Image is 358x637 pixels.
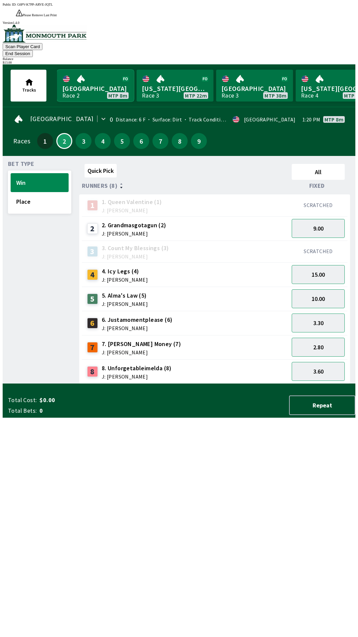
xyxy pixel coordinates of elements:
div: Fixed [289,182,347,189]
span: 2.80 [313,343,324,351]
span: Total Cost: [8,396,37,404]
button: 15.00 [292,265,345,284]
span: Tracks [22,87,36,93]
div: 2 [87,223,98,234]
button: Scan Player Card [3,43,42,50]
span: 8 [173,139,186,143]
span: 5. Alma's Law (5) [102,291,148,300]
button: 2.80 [292,338,345,357]
span: All [295,168,342,176]
span: Place [16,198,63,205]
span: Repeat [295,401,349,409]
button: 4 [95,133,111,149]
button: Repeat [289,395,355,415]
span: J: [PERSON_NAME] [102,325,173,331]
img: venue logo [3,25,87,42]
span: G6PV-K7PP-ARVE-JQTL [17,3,53,6]
div: 5 [87,294,98,304]
span: Win [16,179,63,186]
span: 0 [39,407,144,415]
span: 9.00 [313,225,324,232]
span: 4. Icy Legs (4) [102,267,148,276]
button: 8 [172,133,188,149]
span: Please Remove Last Print [23,13,57,17]
div: 0 [110,117,113,122]
span: Quick Pick [88,167,114,175]
button: 3 [76,133,91,149]
span: 2. Grandmasgotagun (2) [102,221,166,230]
span: 4 [96,139,109,143]
span: MTP 38m [265,93,286,98]
div: Race 3 [221,93,239,98]
div: 3 [87,246,98,257]
button: 7 [152,133,168,149]
span: [GEOGRAPHIC_DATA] [30,116,94,121]
span: 1. Queen Valentine (1) [102,198,162,206]
span: 7 [154,139,167,143]
button: Quick Pick [85,164,117,177]
span: 3. Count My Blessings (3) [102,244,169,252]
span: Surface: Dirt [146,116,182,123]
a: [GEOGRAPHIC_DATA]Race 2MTP 8m [57,70,134,102]
div: Runners (8) [82,182,289,189]
button: 1 [37,133,53,149]
div: SCRATCHED [292,248,345,254]
span: 10.00 [312,295,325,303]
span: J: [PERSON_NAME] [102,374,172,379]
span: 9 [193,139,205,143]
span: 3.30 [313,319,324,327]
div: [GEOGRAPHIC_DATA] [244,117,296,122]
button: Win [11,173,69,192]
button: End Session [3,50,33,57]
a: [US_STATE][GEOGRAPHIC_DATA]Race 3MTP 22m [137,70,213,102]
span: Fixed [309,183,325,188]
button: All [292,164,345,180]
div: SCRATCHED [292,202,345,208]
div: Public ID: [3,3,355,6]
span: Track Condition: Firm [182,116,240,123]
span: J: [PERSON_NAME] [102,254,169,259]
button: 5 [114,133,130,149]
span: 2 [59,139,70,143]
a: [GEOGRAPHIC_DATA]Race 3MTP 38m [216,70,293,102]
span: 3.60 [313,368,324,375]
span: Bet Type [8,161,34,167]
span: Distance: 6 F [116,116,146,123]
span: 15.00 [312,271,325,278]
span: MTP 8m [325,117,343,122]
div: Race 3 [142,93,159,98]
div: 1 [87,200,98,211]
span: 7. [PERSON_NAME] Money (7) [102,340,181,348]
div: $ 13.00 [3,61,355,64]
button: Tracks [11,70,46,102]
span: J: [PERSON_NAME] [102,350,181,355]
div: Races [13,138,30,144]
button: 9 [191,133,207,149]
button: 2 [56,133,72,149]
button: 9.00 [292,219,345,238]
button: Place [11,192,69,211]
button: 10.00 [292,289,345,308]
span: MTP 22m [185,93,207,98]
span: 6. Justamomentplease (6) [102,316,173,324]
button: 6 [133,133,149,149]
div: 8 [87,366,98,377]
div: 6 [87,318,98,328]
div: 4 [87,269,98,280]
span: 1 [39,139,51,143]
span: 3 [77,139,90,143]
div: Balance [3,57,355,61]
span: [US_STATE][GEOGRAPHIC_DATA] [142,84,208,93]
div: Version 1.4.0 [3,21,355,25]
span: J: [PERSON_NAME] [102,208,162,213]
span: J: [PERSON_NAME] [102,277,148,282]
span: 8. Unforgetableimelda (8) [102,364,172,373]
span: $0.00 [39,396,144,404]
span: Runners (8) [82,183,117,188]
span: J: [PERSON_NAME] [102,301,148,307]
div: Race 4 [301,93,318,98]
span: 5 [116,139,128,143]
span: 6 [135,139,148,143]
div: 7 [87,342,98,353]
span: 1:20 PM [302,117,321,122]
